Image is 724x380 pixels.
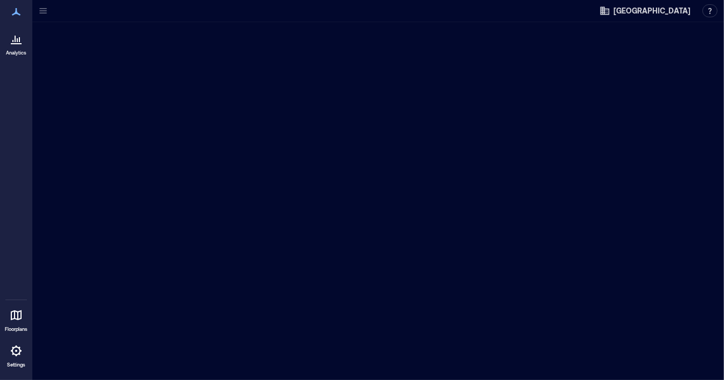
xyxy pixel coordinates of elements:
a: Floorplans [2,302,31,336]
p: Analytics [6,50,26,56]
button: [GEOGRAPHIC_DATA] [596,2,694,19]
a: Settings [3,338,29,371]
a: Analytics [3,26,30,59]
p: Floorplans [5,326,27,332]
span: [GEOGRAPHIC_DATA] [613,5,691,16]
p: Settings [7,362,25,368]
